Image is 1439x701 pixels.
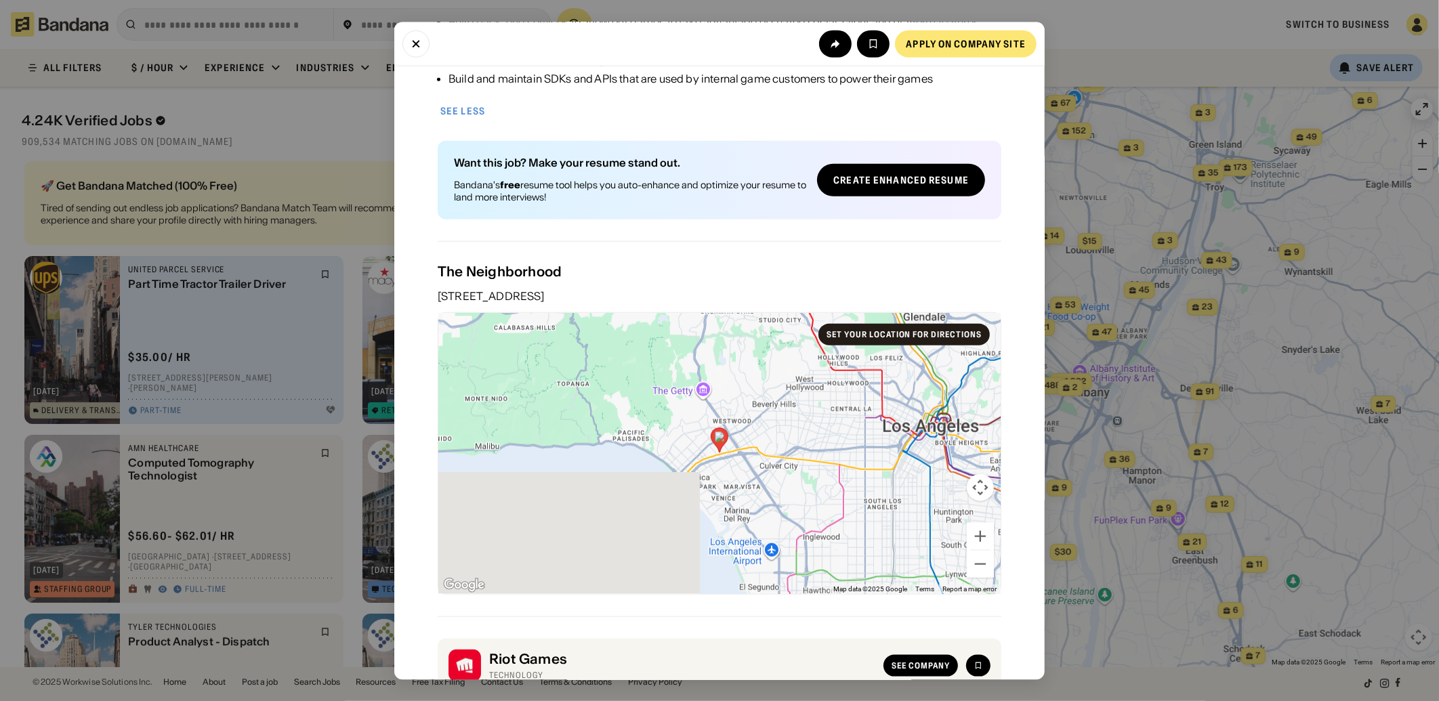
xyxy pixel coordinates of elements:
[454,156,806,167] div: Want this job? Make your resume stand out.
[449,649,481,681] img: Riot Games logo
[833,585,907,593] span: Map data ©2025 Google
[906,39,1026,48] div: Apply on company site
[440,106,485,115] div: See less
[827,330,982,338] div: Set your location for directions
[454,178,806,203] div: Bandana's resume tool helps you auto-enhance and optimize your resume to land more interviews!
[442,576,486,593] a: Open this area in Google Maps (opens a new window)
[500,178,520,190] b: free
[438,263,1001,279] div: The Neighborhood
[915,585,934,593] a: Terms (opens in new tab)
[449,70,999,86] div: Build and maintain SDKs and APIs that are used by internal game customers to power their games
[942,585,997,593] a: Report a map error
[967,550,994,577] button: Zoom out
[489,670,875,681] div: Technology
[438,290,1001,301] div: [STREET_ADDRESS]
[967,473,994,501] button: Map camera controls
[892,661,950,669] div: See company
[967,522,994,549] button: Zoom in
[402,30,430,57] button: Close
[489,651,875,667] div: Riot Games
[833,175,969,184] div: Create Enhanced Resume
[442,576,486,593] img: Google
